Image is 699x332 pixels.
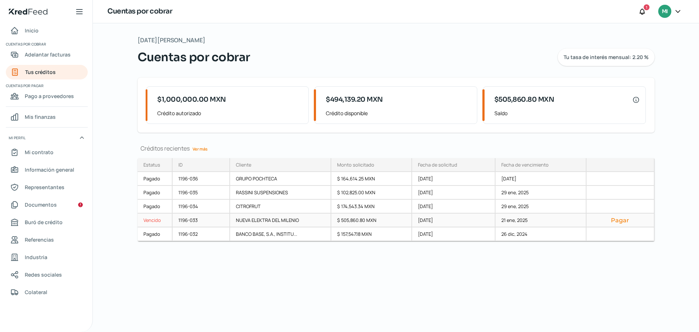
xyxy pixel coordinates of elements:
span: Pago a proveedores [25,91,74,101]
div: [DATE] [412,214,495,227]
div: $ 164,614.25 MXN [331,172,412,186]
a: Representantes [6,180,88,195]
a: Industria [6,250,88,265]
span: 1 [646,4,647,11]
span: Adelantar facturas [25,50,71,59]
div: 1196-032 [173,227,230,241]
div: RASSINI SUSPENSIONES [230,186,331,200]
a: Colateral [6,285,88,300]
span: Crédito autorizado [157,109,303,118]
div: 29 ene, 2025 [495,200,587,214]
a: Referencias [6,233,88,247]
div: NUEVA ELEKTRA DEL MILENIO [230,214,331,227]
span: Información general [25,165,74,174]
button: Pagar [592,216,648,224]
span: Documentos [25,200,57,209]
div: $ 174,543.34 MXN [331,200,412,214]
span: Mis finanzas [25,112,56,121]
span: Colateral [25,288,47,297]
a: Tus créditos [6,65,88,79]
div: $ 505,860.80 MXN [331,214,412,227]
div: Cliente [236,161,251,168]
a: Mis finanzas [6,110,88,124]
a: Información general [6,163,88,177]
span: Buró de crédito [25,218,63,227]
a: Adelantar facturas [6,47,88,62]
div: 29 ene, 2025 [495,186,587,200]
div: 21 ene, 2025 [495,214,587,227]
a: Pagado [138,186,173,200]
a: Pagado [138,227,173,241]
span: Redes sociales [25,270,62,279]
div: 1196-034 [173,200,230,214]
div: Créditos recientes [138,144,655,152]
div: [DATE] [412,200,495,214]
a: Ver más [190,143,210,155]
a: Inicio [6,23,88,38]
div: [DATE] [412,227,495,241]
span: Industria [25,253,47,262]
div: [DATE] [495,172,587,186]
a: Vencido [138,214,173,227]
div: Fecha de vencimiento [501,161,549,168]
div: 1196-036 [173,172,230,186]
h1: Cuentas por cobrar [107,6,172,17]
span: Cuentas por pagar [6,82,87,89]
span: [DATE][PERSON_NAME] [138,35,205,46]
a: Pagado [138,172,173,186]
div: GRUPO POCHTECA [230,172,331,186]
span: Cuentas por cobrar [6,41,87,47]
a: Mi contrato [6,145,88,160]
span: $494,139.20 MXN [326,95,383,105]
span: Inicio [25,26,39,35]
div: $ 157,547.18 MXN [331,227,412,241]
span: Tus créditos [25,67,56,77]
span: Mi contrato [25,148,54,157]
a: Pago a proveedores [6,89,88,103]
div: [DATE] [412,172,495,186]
div: Monto solicitado [337,161,374,168]
span: Referencias [25,235,54,244]
span: $1,000,000.00 MXN [157,95,226,105]
div: 1196-035 [173,186,230,200]
span: Tu tasa de interés mensual: 2.20 % [564,55,649,60]
div: CITROFRUT [230,200,331,214]
div: $ 102,825.00 MXN [331,186,412,200]
span: Crédito disponible [326,109,471,118]
div: ID [178,161,183,168]
div: 1196-033 [173,214,230,227]
span: Representantes [25,183,64,192]
span: Cuentas por cobrar [138,48,250,66]
a: Documentos [6,198,88,212]
span: $505,860.80 MXN [494,95,554,105]
span: Mi perfil [9,134,25,141]
span: MI [662,7,668,16]
div: BANCO BASE, S.A., INSTITU... [230,227,331,241]
a: Pagado [138,200,173,214]
span: Saldo [494,109,640,118]
div: Fecha de solicitud [418,161,457,168]
div: Estatus [143,161,160,168]
a: Redes sociales [6,267,88,282]
a: Buró de crédito [6,215,88,230]
div: 26 dic, 2024 [495,227,587,241]
div: [DATE] [412,186,495,200]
